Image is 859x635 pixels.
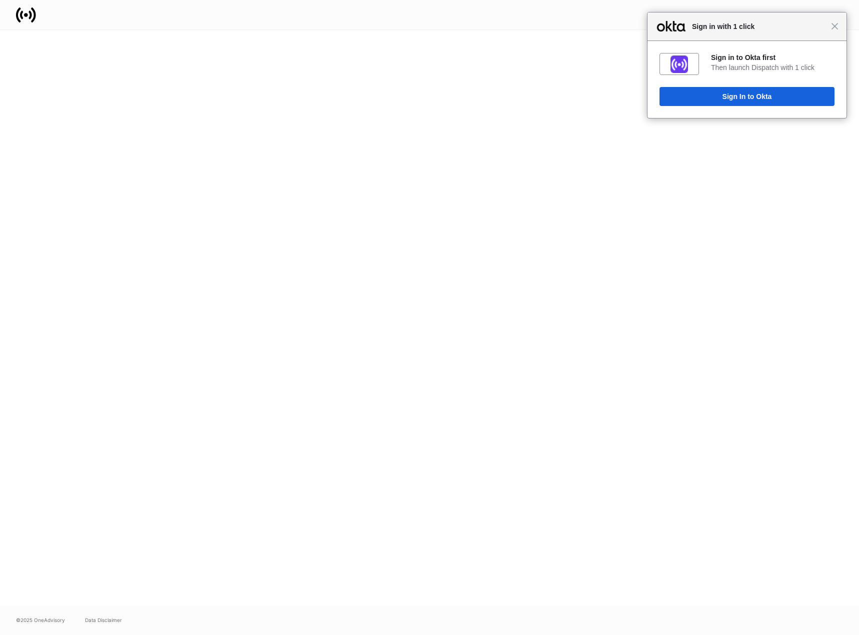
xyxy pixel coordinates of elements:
a: Data Disclaimer [85,616,122,624]
span: © 2025 OneAdvisory [16,616,65,624]
span: Close [831,22,838,30]
div: Then launch Dispatch with 1 click [711,63,834,72]
img: fs01jxrofoggULhDH358 [670,55,688,73]
span: Sign in with 1 click [687,20,831,32]
button: Sign In to Okta [659,87,834,106]
div: Sign in to Okta first [711,53,834,62]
